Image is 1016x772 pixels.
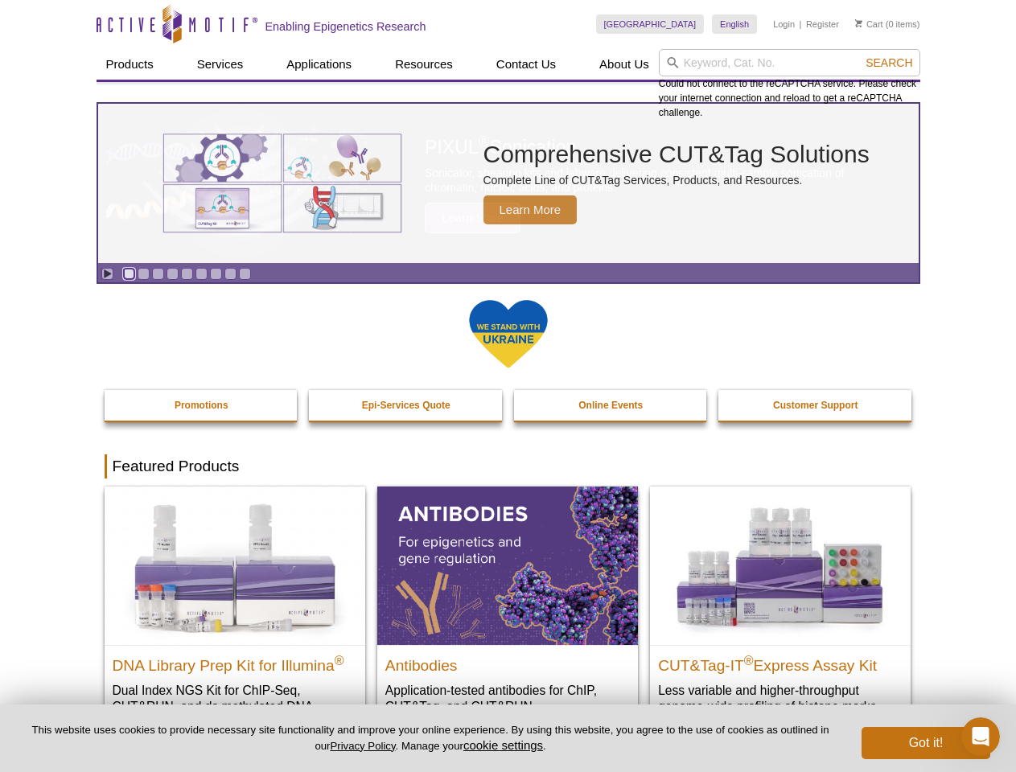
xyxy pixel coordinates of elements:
[187,49,253,80] a: Services
[487,49,566,80] a: Contact Us
[385,682,630,715] p: Application-tested antibodies for ChIP, CUT&Tag, and CUT&RUN.
[590,49,659,80] a: About Us
[309,390,504,421] a: Epi-Services Quote
[105,454,912,478] h2: Featured Products
[123,268,135,280] a: Go to slide 1
[712,14,757,34] a: English
[113,650,357,674] h2: DNA Library Prep Kit for Illumina
[806,18,839,30] a: Register
[658,682,903,715] p: Less variable and higher-throughput genome-wide profiling of histone marks​.
[330,740,395,752] a: Privacy Policy
[596,14,705,34] a: [GEOGRAPHIC_DATA]
[138,268,150,280] a: Go to slide 2
[718,390,913,421] a: Customer Support
[866,56,912,69] span: Search
[195,268,208,280] a: Go to slide 6
[335,653,344,667] sup: ®
[773,400,858,411] strong: Customer Support
[855,18,883,30] a: Cart
[224,268,237,280] a: Go to slide 8
[463,738,543,752] button: cookie settings
[277,49,361,80] a: Applications
[113,682,357,731] p: Dual Index NGS Kit for ChIP-Seq, CUT&RUN, and ds methylated DNA assays.
[861,55,917,70] button: Search
[800,14,802,34] li: |
[175,400,228,411] strong: Promotions
[105,487,365,644] img: DNA Library Prep Kit for Illumina
[578,400,643,411] strong: Online Events
[773,18,795,30] a: Login
[658,650,903,674] h2: CUT&Tag-IT Express Assay Kit
[650,487,911,730] a: CUT&Tag-IT® Express Assay Kit CUT&Tag-IT®Express Assay Kit Less variable and higher-throughput ge...
[105,390,299,421] a: Promotions
[650,487,911,644] img: CUT&Tag-IT® Express Assay Kit
[659,49,920,120] div: Could not connect to the reCAPTCHA service. Please check your internet connection and reload to g...
[239,268,251,280] a: Go to slide 9
[101,268,113,280] a: Toggle autoplay
[265,19,426,34] h2: Enabling Epigenetics Research
[385,650,630,674] h2: Antibodies
[105,487,365,746] a: DNA Library Prep Kit for Illumina DNA Library Prep Kit for Illumina® Dual Index NGS Kit for ChIP-...
[855,19,862,27] img: Your Cart
[362,400,450,411] strong: Epi-Services Quote
[855,14,920,34] li: (0 items)
[97,49,163,80] a: Products
[385,49,463,80] a: Resources
[468,298,549,370] img: We Stand With Ukraine
[167,268,179,280] a: Go to slide 4
[377,487,638,730] a: All Antibodies Antibodies Application-tested antibodies for ChIP, CUT&Tag, and CUT&RUN.
[862,727,990,759] button: Got it!
[961,717,1000,756] iframe: Intercom live chat
[377,487,638,644] img: All Antibodies
[514,390,709,421] a: Online Events
[659,49,920,76] input: Keyword, Cat. No.
[744,653,754,667] sup: ®
[26,723,835,754] p: This website uses cookies to provide necessary site functionality and improve your online experie...
[152,268,164,280] a: Go to slide 3
[181,268,193,280] a: Go to slide 5
[210,268,222,280] a: Go to slide 7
